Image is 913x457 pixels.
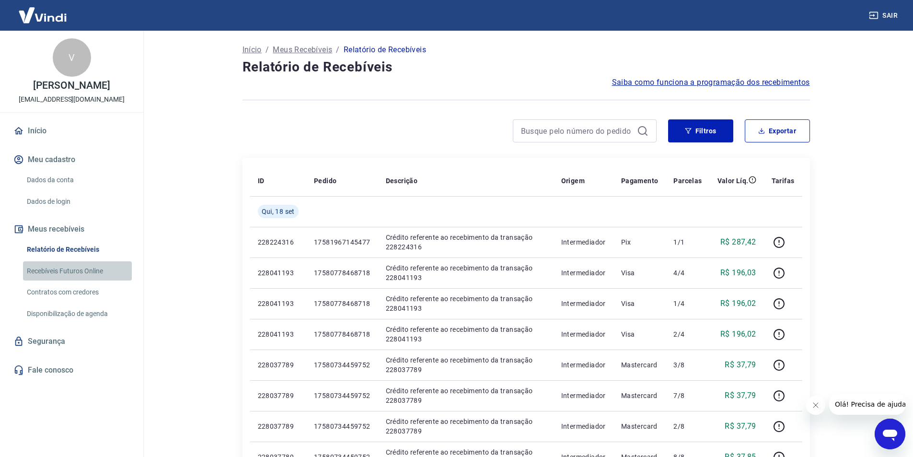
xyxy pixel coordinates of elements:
[258,299,299,308] p: 228041193
[621,391,659,400] p: Mastercard
[521,124,633,138] input: Busque pelo número do pedido
[12,219,132,240] button: Meus recebíveis
[772,176,795,186] p: Tarifas
[314,237,370,247] p: 17581967145477
[725,359,756,371] p: R$ 37,79
[386,355,546,375] p: Crédito referente ao recebimento da transação 228037789
[561,299,606,308] p: Intermediador
[314,299,370,308] p: 17580778468718
[673,299,702,308] p: 1/4
[561,176,585,186] p: Origem
[386,417,546,436] p: Crédito referente ao recebimento da transação 228037789
[829,394,905,415] iframe: Mensagem da empresa
[673,176,702,186] p: Parcelas
[745,119,810,142] button: Exportar
[314,422,370,431] p: 17580734459752
[314,329,370,339] p: 17580778468718
[314,360,370,370] p: 17580734459752
[344,44,426,56] p: Relatório de Recebíveis
[12,360,132,381] a: Fale conosco
[258,360,299,370] p: 228037789
[612,77,810,88] a: Saiba como funciona a programação dos recebimentos
[673,422,702,431] p: 2/8
[561,237,606,247] p: Intermediador
[621,176,659,186] p: Pagamento
[725,390,756,401] p: R$ 37,79
[23,261,132,281] a: Recebíveis Futuros Online
[258,422,299,431] p: 228037789
[386,386,546,405] p: Crédito referente ao recebimento da transação 228037789
[668,119,733,142] button: Filtros
[673,268,702,278] p: 4/4
[12,120,132,141] a: Início
[561,329,606,339] p: Intermediador
[875,419,905,449] iframe: Botão para abrir a janela de mensagens
[23,170,132,190] a: Dados da conta
[258,391,299,400] p: 228037789
[720,328,756,340] p: R$ 196,02
[386,325,546,344] p: Crédito referente ao recebimento da transação 228041193
[258,329,299,339] p: 228041193
[33,81,110,91] p: [PERSON_NAME]
[806,396,825,415] iframe: Fechar mensagem
[386,263,546,282] p: Crédito referente ao recebimento da transação 228041193
[621,422,659,431] p: Mastercard
[386,176,418,186] p: Descrição
[266,44,269,56] p: /
[258,237,299,247] p: 228224316
[621,237,659,247] p: Pix
[621,268,659,278] p: Visa
[720,267,756,279] p: R$ 196,03
[12,0,74,30] img: Vindi
[314,391,370,400] p: 17580734459752
[243,44,262,56] a: Início
[386,294,546,313] p: Crédito referente ao recebimento da transação 228041193
[23,240,132,259] a: Relatório de Recebíveis
[314,268,370,278] p: 17580778468718
[314,176,336,186] p: Pedido
[273,44,332,56] a: Meus Recebíveis
[19,94,125,105] p: [EMAIL_ADDRESS][DOMAIN_NAME]
[23,192,132,211] a: Dados de login
[262,207,295,216] span: Qui, 18 set
[53,38,91,77] div: V
[673,237,702,247] p: 1/1
[561,268,606,278] p: Intermediador
[258,268,299,278] p: 228041193
[6,7,81,14] span: Olá! Precisa de ajuda?
[717,176,749,186] p: Valor Líq.
[673,329,702,339] p: 2/4
[720,298,756,309] p: R$ 196,02
[867,7,901,24] button: Sair
[561,391,606,400] p: Intermediador
[23,282,132,302] a: Contratos com credores
[725,421,756,432] p: R$ 37,79
[12,149,132,170] button: Meu cadastro
[243,58,810,77] h4: Relatório de Recebíveis
[386,233,546,252] p: Crédito referente ao recebimento da transação 228224316
[673,360,702,370] p: 3/8
[336,44,339,56] p: /
[621,329,659,339] p: Visa
[12,331,132,352] a: Segurança
[720,236,756,248] p: R$ 287,42
[23,304,132,324] a: Disponibilização de agenda
[258,176,265,186] p: ID
[561,422,606,431] p: Intermediador
[621,360,659,370] p: Mastercard
[673,391,702,400] p: 7/8
[621,299,659,308] p: Visa
[561,360,606,370] p: Intermediador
